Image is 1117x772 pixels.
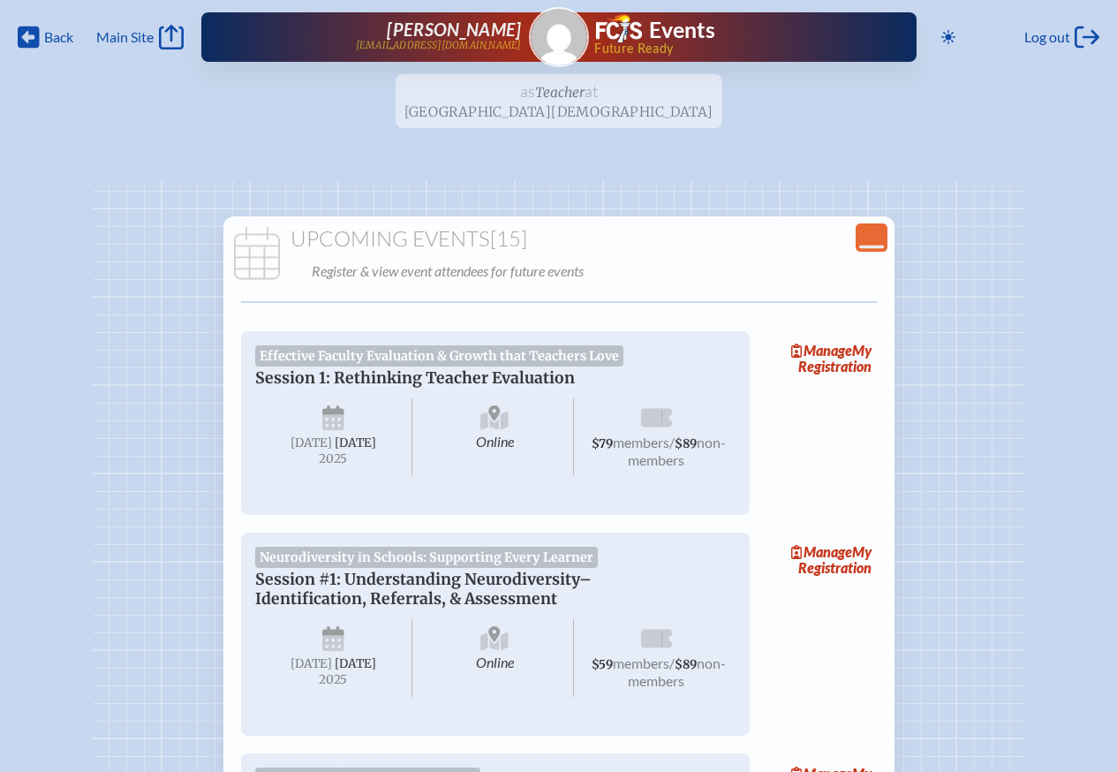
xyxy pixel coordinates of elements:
[255,368,575,388] span: Session 1: Rethinking Teacher Evaluation
[628,434,726,468] span: non-members
[649,19,715,42] h1: Events
[255,345,624,367] span: Effective Faculty Evaluation & Growth that Teachers Love
[490,225,527,252] span: [15]
[44,28,73,46] span: Back
[764,338,877,379] a: ManageMy Registration
[764,540,877,580] a: ManageMy Registration
[258,19,522,55] a: [PERSON_NAME][EMAIL_ADDRESS][DOMAIN_NAME]
[791,342,852,359] span: Manage
[596,14,642,42] img: Florida Council of Independent Schools
[387,19,521,40] span: [PERSON_NAME]
[675,436,697,451] span: $89
[592,436,613,451] span: $79
[335,656,376,671] span: [DATE]
[529,7,589,67] a: Gravatar
[613,434,669,450] span: members
[628,655,726,689] span: non-members
[592,657,613,672] span: $59
[230,227,887,252] h1: Upcoming Events
[1024,28,1070,46] span: Log out
[613,655,669,671] span: members
[594,42,859,55] span: Future Ready
[335,435,376,450] span: [DATE]
[669,434,675,450] span: /
[269,452,398,465] span: 2025
[416,398,574,476] span: Online
[269,673,398,686] span: 2025
[791,543,852,560] span: Manage
[255,570,592,609] span: Session #1: Understanding Neurodiversity–Identification, Referrals, & Assessment
[96,28,154,46] span: Main Site
[291,656,332,671] span: [DATE]
[291,435,332,450] span: [DATE]
[675,657,697,672] span: $89
[312,259,884,284] p: Register & view event attendees for future events
[255,547,599,568] span: Neurodiversity in Schools: Supporting Every Learner
[416,619,574,697] span: Online
[596,14,715,46] a: FCIS LogoEvents
[531,9,587,65] img: Gravatar
[356,40,522,51] p: [EMAIL_ADDRESS][DOMAIN_NAME]
[669,655,675,671] span: /
[96,25,183,49] a: Main Site
[596,14,860,55] div: FCIS Events — Future ready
